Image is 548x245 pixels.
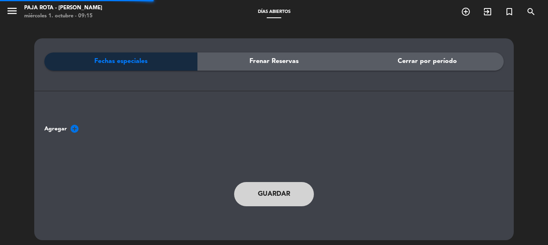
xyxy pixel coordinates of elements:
button: menu [6,5,18,20]
i: exit_to_app [483,7,492,17]
span: Fechas especiales [94,56,147,67]
span: Agregar [44,124,67,134]
i: add_circle [70,124,79,134]
span: Frenar Reservas [249,56,299,67]
div: miércoles 1. octubre - 09:15 [24,12,102,20]
div: PAJA ROTA - [PERSON_NAME] [24,4,102,12]
i: search [526,7,536,17]
span: Días abiertos [254,10,295,14]
i: turned_in_not [504,7,514,17]
i: add_circle_outline [461,7,471,17]
i: menu [6,5,18,17]
span: Cerrar por período [398,56,457,67]
button: Guardar [234,182,314,206]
